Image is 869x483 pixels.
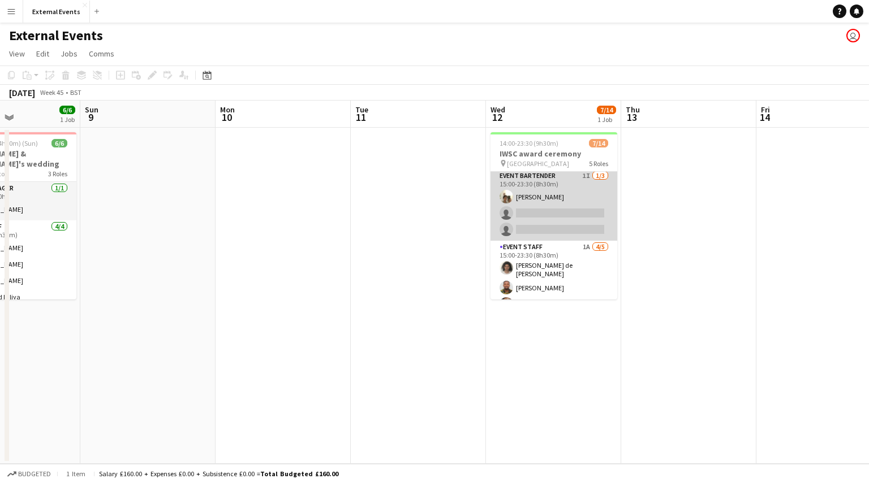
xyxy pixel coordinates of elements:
[354,111,368,124] span: 11
[70,88,81,97] div: BST
[626,105,640,115] span: Thu
[489,111,505,124] span: 12
[500,139,558,147] span: 14:00-23:30 (9h30m)
[491,105,505,115] span: Wed
[846,29,860,42] app-user-avatar: Events by Camberwell Arms
[624,111,640,124] span: 13
[218,111,235,124] span: 10
[759,111,770,124] span: 14
[9,27,103,44] h1: External Events
[36,49,49,59] span: Edit
[220,105,235,115] span: Mon
[589,159,608,168] span: 5 Roles
[5,46,29,61] a: View
[60,115,75,124] div: 1 Job
[51,139,67,147] span: 6/6
[18,470,51,478] span: Budgeted
[491,169,617,241] app-card-role: Event bartender1I1/315:00-23:30 (8h30m)[PERSON_NAME]
[48,169,67,178] span: 3 Roles
[6,468,53,480] button: Budgeted
[59,106,75,114] span: 6/6
[62,469,89,478] span: 1 item
[355,105,368,115] span: Tue
[84,46,119,61] a: Comms
[597,115,616,124] div: 1 Job
[9,87,35,98] div: [DATE]
[37,88,66,97] span: Week 45
[32,46,54,61] a: Edit
[491,132,617,299] app-job-card: 14:00-23:30 (9h30m)7/14IWSC award ceremony [GEOGRAPHIC_DATA]5 RolesEvent head Bartender1/114:30-2...
[9,49,25,59] span: View
[56,46,82,61] a: Jobs
[61,49,78,59] span: Jobs
[589,139,608,147] span: 7/14
[491,241,617,348] app-card-role: Event staff1A4/515:00-23:30 (8h30m)[PERSON_NAME] de [PERSON_NAME][PERSON_NAME]
[99,469,338,478] div: Salary £160.00 + Expenses £0.00 + Subsistence £0.00 =
[83,111,98,124] span: 9
[89,49,114,59] span: Comms
[507,159,569,168] span: [GEOGRAPHIC_DATA]
[761,105,770,115] span: Fri
[491,149,617,159] h3: IWSC award ceremony
[260,469,338,478] span: Total Budgeted £160.00
[597,106,616,114] span: 7/14
[23,1,90,23] button: External Events
[85,105,98,115] span: Sun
